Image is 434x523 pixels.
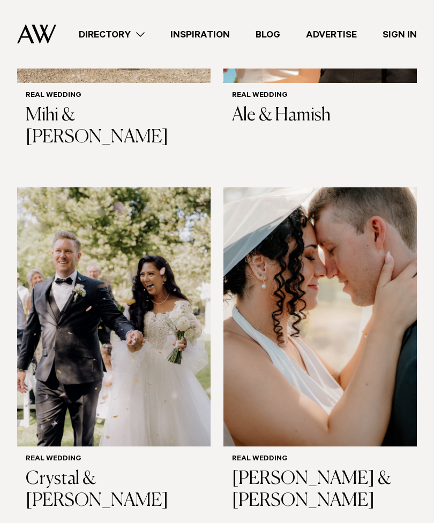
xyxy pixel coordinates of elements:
a: Sign In [370,27,430,42]
a: Inspiration [158,27,243,42]
h3: Ale & Hamish [232,105,408,127]
a: Real Wedding | Crystal & Adam Real Wedding Crystal & [PERSON_NAME] [17,187,211,521]
h6: Real Wedding [232,455,408,464]
a: Advertise [293,27,370,42]
h6: Real Wedding [26,455,202,464]
h6: Real Wedding [26,92,202,101]
a: Blog [243,27,293,42]
img: Real Wedding | Crystal & Adam [17,187,211,446]
img: Real Wedding | Lorenza & Daniel [223,187,417,446]
h3: Crystal & [PERSON_NAME] [26,468,202,512]
h3: [PERSON_NAME] & [PERSON_NAME] [232,468,408,512]
a: Directory [66,27,158,42]
h3: Mihi & [PERSON_NAME] [26,105,202,149]
img: Auckland Weddings Logo [17,24,56,44]
a: Real Wedding | Lorenza & Daniel Real Wedding [PERSON_NAME] & [PERSON_NAME] [223,187,417,521]
h6: Real Wedding [232,92,408,101]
